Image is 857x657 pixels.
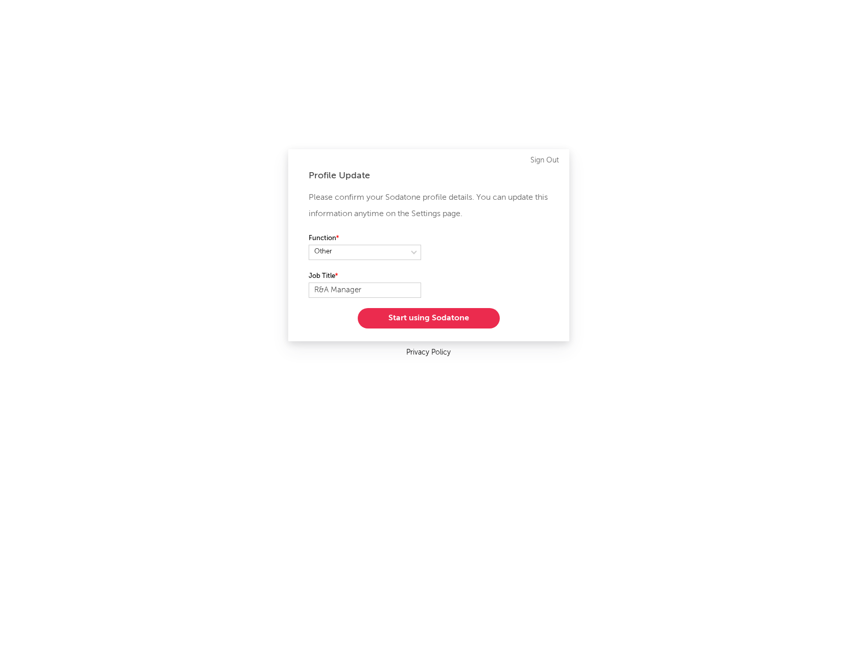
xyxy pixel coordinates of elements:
[358,308,500,328] button: Start using Sodatone
[309,232,421,245] label: Function
[309,170,549,182] div: Profile Update
[309,190,549,222] p: Please confirm your Sodatone profile details. You can update this information anytime on the Sett...
[309,270,421,283] label: Job Title
[406,346,451,359] a: Privacy Policy
[530,154,559,167] a: Sign Out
